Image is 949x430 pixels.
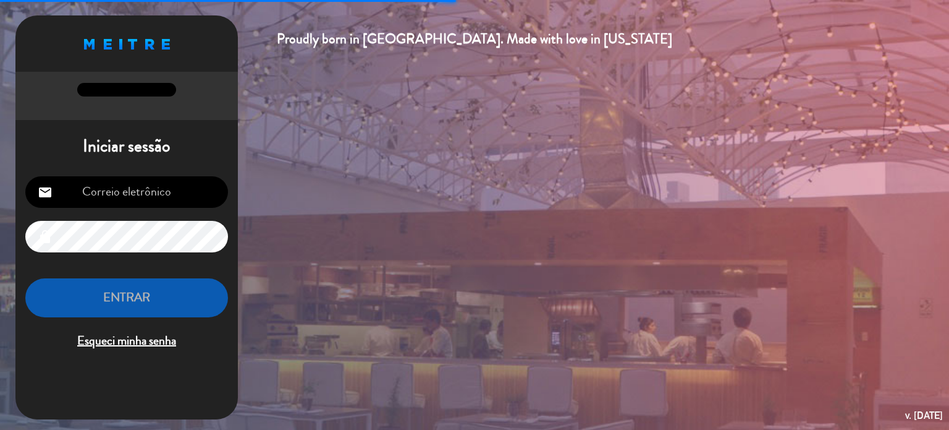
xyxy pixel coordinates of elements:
i: email [38,185,53,200]
i: lock [38,230,53,244]
h1: Iniciar sessão [15,136,238,157]
button: ENTRAR [25,278,228,317]
input: Correio eletrônico [25,176,228,208]
span: Esqueci minha senha [25,331,228,351]
div: v. [DATE] [905,407,943,424]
